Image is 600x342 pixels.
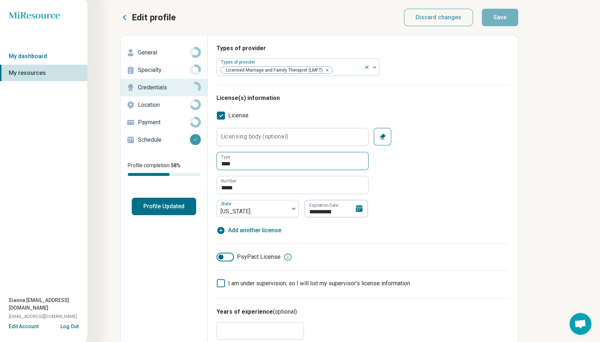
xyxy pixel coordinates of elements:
button: Discard changes [404,9,473,26]
button: Add another license [216,226,281,235]
div: Open chat [569,313,591,335]
label: Type [221,155,230,159]
p: Specialty [138,66,190,75]
label: Number [221,179,237,183]
a: Specialty [120,61,207,79]
label: Types of provider [221,60,257,65]
span: Licensed Marriage and Family Therapist (LMFT) [221,67,325,74]
div: Profile completion: [120,157,207,180]
p: Payment [138,118,190,127]
span: [EMAIL_ADDRESS][DOMAIN_NAME] [9,313,77,320]
span: (optional) [273,308,297,315]
p: Schedule [138,136,190,144]
label: State [221,201,233,206]
span: I am under supervision, so I will list my supervisor’s license information [228,280,410,287]
span: License [228,111,249,120]
p: Edit profile [132,12,176,23]
p: General [138,48,190,57]
span: 58 % [171,162,180,168]
label: Licensing body (optional) [221,134,288,140]
button: Save [482,9,518,26]
span: Add another license [228,226,281,235]
h3: Years of experience [216,307,509,316]
span: Sianna [EMAIL_ADDRESS][DOMAIN_NAME] [9,297,87,312]
a: Credentials [120,79,207,96]
p: Location [138,101,190,109]
a: General [120,44,207,61]
label: PsyPact License [216,253,281,261]
button: Edit profile [120,12,176,23]
button: Log Out [60,323,79,329]
h3: License(s) information [216,94,509,102]
button: Edit Account [9,323,39,330]
a: Schedule [120,131,207,149]
p: Credentials [138,83,190,92]
input: credential.licenses.0.name [217,152,368,170]
div: Profile completion [128,173,200,176]
a: Payment [120,114,207,131]
h3: Types of provider [216,44,509,53]
a: Location [120,96,207,114]
button: Profile Updated [132,198,196,215]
